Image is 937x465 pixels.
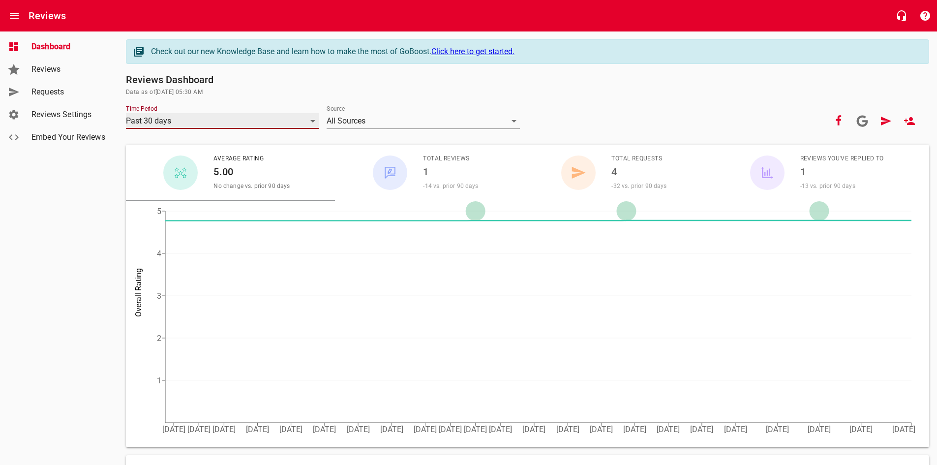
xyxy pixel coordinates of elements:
[126,106,157,112] label: Time Period
[850,109,874,133] a: Connect your Google account
[126,72,929,88] h6: Reviews Dashboard
[213,164,290,180] h6: 5.00
[800,183,855,189] span: -13 vs. prior 90 days
[657,425,680,434] tspan: [DATE]
[892,425,915,434] tspan: [DATE]
[313,425,336,434] tspan: [DATE]
[212,425,236,434] tspan: [DATE]
[187,425,211,434] tspan: [DATE]
[327,113,519,129] div: All Sources
[766,425,789,434] tspan: [DATE]
[690,425,713,434] tspan: [DATE]
[808,425,831,434] tspan: [DATE]
[414,425,437,434] tspan: [DATE]
[157,248,161,258] tspan: 4
[213,154,290,164] span: Average Rating
[611,164,666,180] h6: 4
[431,47,514,56] a: Click here to get started.
[522,425,545,434] tspan: [DATE]
[464,425,487,434] tspan: [DATE]
[611,154,666,164] span: Total Requests
[31,41,106,53] span: Dashboard
[157,206,161,216] tspan: 5
[157,291,161,300] tspan: 3
[890,4,913,28] button: Live Chat
[31,109,106,121] span: Reviews Settings
[800,164,884,180] h6: 1
[2,4,26,28] button: Open drawer
[347,425,370,434] tspan: [DATE]
[327,106,345,112] label: Source
[126,88,929,97] span: Data as of [DATE] 05:30 AM
[246,425,269,434] tspan: [DATE]
[556,425,579,434] tspan: [DATE]
[724,425,747,434] tspan: [DATE]
[800,154,884,164] span: Reviews You've Replied To
[423,154,478,164] span: Total Reviews
[31,86,106,98] span: Requests
[31,131,106,143] span: Embed Your Reviews
[423,164,478,180] h6: 1
[827,109,850,133] button: Your Facebook account is connected
[162,425,185,434] tspan: [DATE]
[590,425,613,434] tspan: [DATE]
[151,46,919,58] div: Check out our new Knowledge Base and learn how to make the most of GoBoost.
[126,113,319,129] div: Past 30 days
[898,109,921,133] a: New User
[157,333,161,342] tspan: 2
[279,425,302,434] tspan: [DATE]
[439,425,462,434] tspan: [DATE]
[874,109,898,133] a: Request Review
[423,183,478,189] span: -14 vs. prior 90 days
[489,425,512,434] tspan: [DATE]
[31,63,106,75] span: Reviews
[134,268,143,317] tspan: Overall Rating
[623,425,646,434] tspan: [DATE]
[611,183,666,189] span: -32 vs. prior 90 days
[849,425,873,434] tspan: [DATE]
[157,375,161,385] tspan: 1
[213,183,290,189] span: No change vs. prior 90 days
[380,425,403,434] tspan: [DATE]
[913,4,937,28] button: Support Portal
[29,8,66,24] h6: Reviews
